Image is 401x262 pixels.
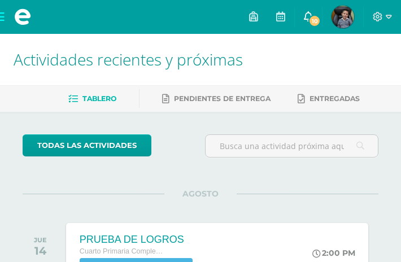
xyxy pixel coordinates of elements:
span: 10 [308,15,321,27]
span: Entregadas [310,94,360,103]
span: Cuarto Primaria Complementaria [80,247,164,255]
span: Pendientes de entrega [174,94,271,103]
a: Tablero [68,90,116,108]
div: 2:00 PM [312,248,355,258]
span: Tablero [82,94,116,103]
a: Entregadas [298,90,360,108]
a: Pendientes de entrega [162,90,271,108]
span: Actividades recientes y próximas [14,49,243,70]
span: AGOSTO [164,189,237,199]
input: Busca una actividad próxima aquí... [206,135,378,157]
div: 14 [34,244,47,257]
img: 8d8d3013cc8cda2a2bc87b65bf804020.png [332,6,354,28]
a: todas las Actividades [23,134,151,156]
div: JUE [34,236,47,244]
div: PRUEBA DE LOGROS [80,234,195,246]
